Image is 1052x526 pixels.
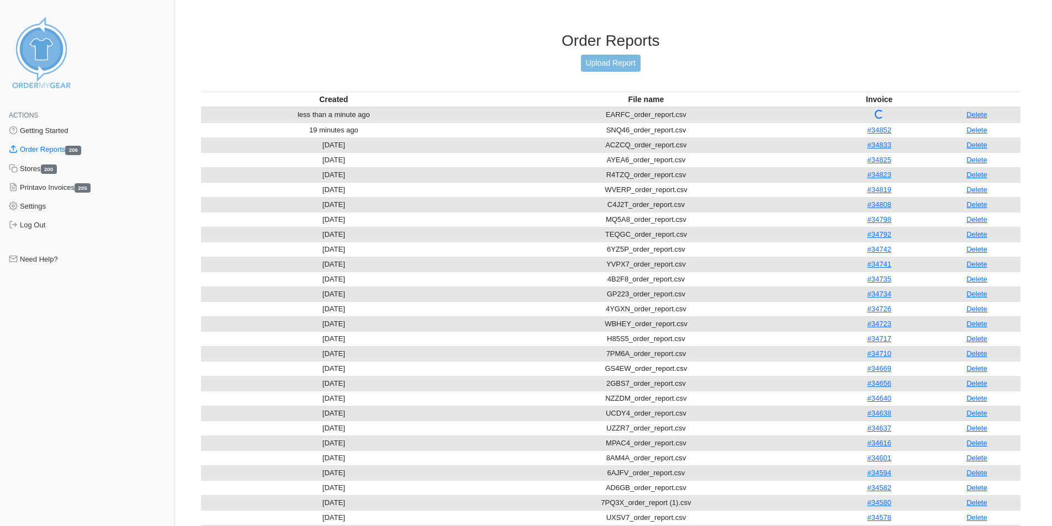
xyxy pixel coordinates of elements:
[201,152,467,167] td: [DATE]
[966,305,987,313] a: Delete
[966,439,987,447] a: Delete
[201,242,467,257] td: [DATE]
[201,227,467,242] td: [DATE]
[966,394,987,402] a: Delete
[966,245,987,253] a: Delete
[966,454,987,462] a: Delete
[966,320,987,328] a: Delete
[966,409,987,417] a: Delete
[467,361,826,376] td: GS4EW_order_report.csv
[201,137,467,152] td: [DATE]
[201,167,467,182] td: [DATE]
[467,301,826,316] td: 4YGXN_order_report.csv
[467,137,826,152] td: ACZCQ_order_report.csv
[966,484,987,492] a: Delete
[868,290,891,298] a: #34734
[201,286,467,301] td: [DATE]
[868,394,891,402] a: #34640
[201,346,467,361] td: [DATE]
[868,215,891,224] a: #34798
[868,260,891,268] a: #34741
[467,406,826,421] td: UCDY4_order_report.csv
[868,379,891,387] a: #34656
[201,316,467,331] td: [DATE]
[826,92,933,107] th: Invoice
[966,275,987,283] a: Delete
[966,230,987,238] a: Delete
[966,498,987,507] a: Delete
[65,146,81,155] span: 206
[467,197,826,212] td: C4J2T_order_report.csv
[75,183,91,193] span: 205
[868,349,891,358] a: #34710
[201,92,467,107] th: Created
[201,510,467,525] td: [DATE]
[467,346,826,361] td: 7PM6A_order_report.csv
[467,123,826,137] td: SNQ46_order_report.csv
[201,107,467,123] td: less than a minute ago
[966,260,987,268] a: Delete
[868,409,891,417] a: #34638
[467,435,826,450] td: MPAC4_order_report.csv
[201,272,467,286] td: [DATE]
[467,167,826,182] td: R4TZQ_order_report.csv
[467,495,826,510] td: 7PQ3X_order_report (1).csv
[868,245,891,253] a: #34742
[201,391,467,406] td: [DATE]
[201,421,467,435] td: [DATE]
[966,110,987,119] a: Delete
[966,469,987,477] a: Delete
[966,215,987,224] a: Delete
[467,391,826,406] td: NZZDM_order_report.csv
[966,364,987,373] a: Delete
[201,435,467,450] td: [DATE]
[868,454,891,462] a: #34601
[868,126,891,134] a: #34852
[467,227,826,242] td: TEQGC_order_report.csv
[41,164,57,174] span: 200
[868,275,891,283] a: #34735
[467,212,826,227] td: MQ5A8_order_report.csv
[467,465,826,480] td: 6AJFV_order_report.csv
[201,331,467,346] td: [DATE]
[467,510,826,525] td: UXSV7_order_report.csv
[966,513,987,522] a: Delete
[201,197,467,212] td: [DATE]
[868,171,891,179] a: #34823
[201,361,467,376] td: [DATE]
[966,379,987,387] a: Delete
[868,439,891,447] a: #34616
[966,424,987,432] a: Delete
[467,182,826,197] td: WVERP_order_report.csv
[868,364,891,373] a: #34669
[868,498,891,507] a: #34580
[201,123,467,137] td: 19 minutes ago
[201,450,467,465] td: [DATE]
[201,212,467,227] td: [DATE]
[201,495,467,510] td: [DATE]
[966,200,987,209] a: Delete
[966,171,987,179] a: Delete
[467,152,826,167] td: AYEA6_order_report.csv
[201,480,467,495] td: [DATE]
[868,230,891,238] a: #34792
[966,185,987,194] a: Delete
[467,331,826,346] td: H85S5_order_report.csv
[868,156,891,164] a: #34825
[966,334,987,343] a: Delete
[201,31,1021,50] h3: Order Reports
[966,290,987,298] a: Delete
[868,334,891,343] a: #34717
[467,257,826,272] td: YVPX7_order_report.csv
[868,185,891,194] a: #34819
[868,200,891,209] a: #34808
[467,480,826,495] td: AD6GB_order_report.csv
[868,320,891,328] a: #34723
[868,141,891,149] a: #34833
[467,450,826,465] td: 8AM4A_order_report.csv
[868,305,891,313] a: #34726
[868,513,891,522] a: #34578
[467,316,826,331] td: WBHEY_order_report.csv
[966,126,987,134] a: Delete
[467,107,826,123] td: EARFC_order_report.csv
